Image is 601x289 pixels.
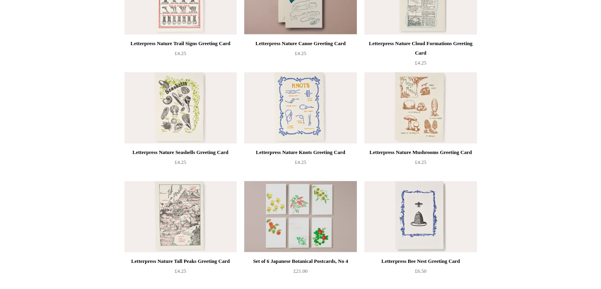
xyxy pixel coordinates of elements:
[244,72,356,143] a: Letterpress Nature Knots Greeting Card Letterpress Nature Knots Greeting Card
[244,148,356,180] a: Letterpress Nature Knots Greeting Card £4.25
[415,268,426,274] span: £6.50
[244,181,356,252] a: Set of 6 Japanese Botanical Postcards, No 4 Set of 6 Japanese Botanical Postcards, No 4
[366,148,475,157] div: Letterpress Nature Mushrooms Greeting Card
[126,39,235,48] div: Letterpress Nature Trail Signs Greeting Card
[246,39,354,48] div: Letterpress Nature Canoe Greeting Card
[364,39,477,71] a: Letterpress Nature Cloud Formations Greeting Card £4.25
[366,39,475,58] div: Letterpress Nature Cloud Formations Greeting Card
[366,257,475,266] div: Letterpress Bee Nest Greeting Card
[246,148,354,157] div: Letterpress Nature Knots Greeting Card
[175,159,186,165] span: £4.25
[126,257,235,266] div: Letterpress Nature Tall Peaks Greeting Card
[175,268,186,274] span: £4.25
[364,181,477,252] a: Letterpress Bee Nest Greeting Card Letterpress Bee Nest Greeting Card
[246,257,354,266] div: Set of 6 Japanese Botanical Postcards, No 4
[244,257,356,289] a: Set of 6 Japanese Botanical Postcards, No 4 £21.00
[124,181,237,252] a: Letterpress Nature Tall Peaks Greeting Card Letterpress Nature Tall Peaks Greeting Card
[364,72,477,143] img: Letterpress Nature Mushrooms Greeting Card
[124,257,237,289] a: Letterpress Nature Tall Peaks Greeting Card £4.25
[294,268,308,274] span: £21.00
[124,181,237,252] img: Letterpress Nature Tall Peaks Greeting Card
[124,72,237,143] a: Letterpress Nature Seashells Greeting Card Letterpress Nature Seashells Greeting Card
[244,39,356,71] a: Letterpress Nature Canoe Greeting Card £4.25
[364,72,477,143] a: Letterpress Nature Mushrooms Greeting Card Letterpress Nature Mushrooms Greeting Card
[124,148,237,180] a: Letterpress Nature Seashells Greeting Card £4.25
[364,148,477,180] a: Letterpress Nature Mushrooms Greeting Card £4.25
[364,257,477,289] a: Letterpress Bee Nest Greeting Card £6.50
[244,181,356,252] img: Set of 6 Japanese Botanical Postcards, No 4
[124,39,237,71] a: Letterpress Nature Trail Signs Greeting Card £4.25
[415,159,426,165] span: £4.25
[175,50,186,56] span: £4.25
[124,72,237,143] img: Letterpress Nature Seashells Greeting Card
[295,159,306,165] span: £4.25
[126,148,235,157] div: Letterpress Nature Seashells Greeting Card
[415,60,426,66] span: £4.25
[364,181,477,252] img: Letterpress Bee Nest Greeting Card
[295,50,306,56] span: £4.25
[244,72,356,143] img: Letterpress Nature Knots Greeting Card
